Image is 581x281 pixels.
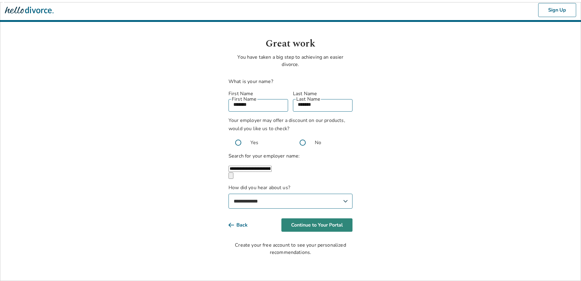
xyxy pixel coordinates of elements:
span: Your employer may offer a discount on our products, would you like us to check? [229,117,345,132]
button: Continue to Your Portal [281,218,352,232]
button: Clear [229,172,233,179]
span: Yes [250,139,258,146]
label: First Name [229,90,288,97]
label: How did you hear about us? [229,184,352,209]
p: You have taken a big step to achieving an easier divorce. [229,54,352,68]
button: Sign Up [538,3,576,17]
label: What is your name? [229,78,273,85]
iframe: Chat Widget [551,252,581,281]
div: Create your free account to see your personalized recommendations. [229,241,352,256]
span: No [315,139,321,146]
img: Hello Divorce Logo [5,4,53,16]
label: Last Name [293,90,352,97]
button: Back [229,218,257,232]
h1: Great work [229,36,352,51]
select: How did you hear about us? [229,194,352,209]
label: Search for your employer name: [229,153,300,159]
